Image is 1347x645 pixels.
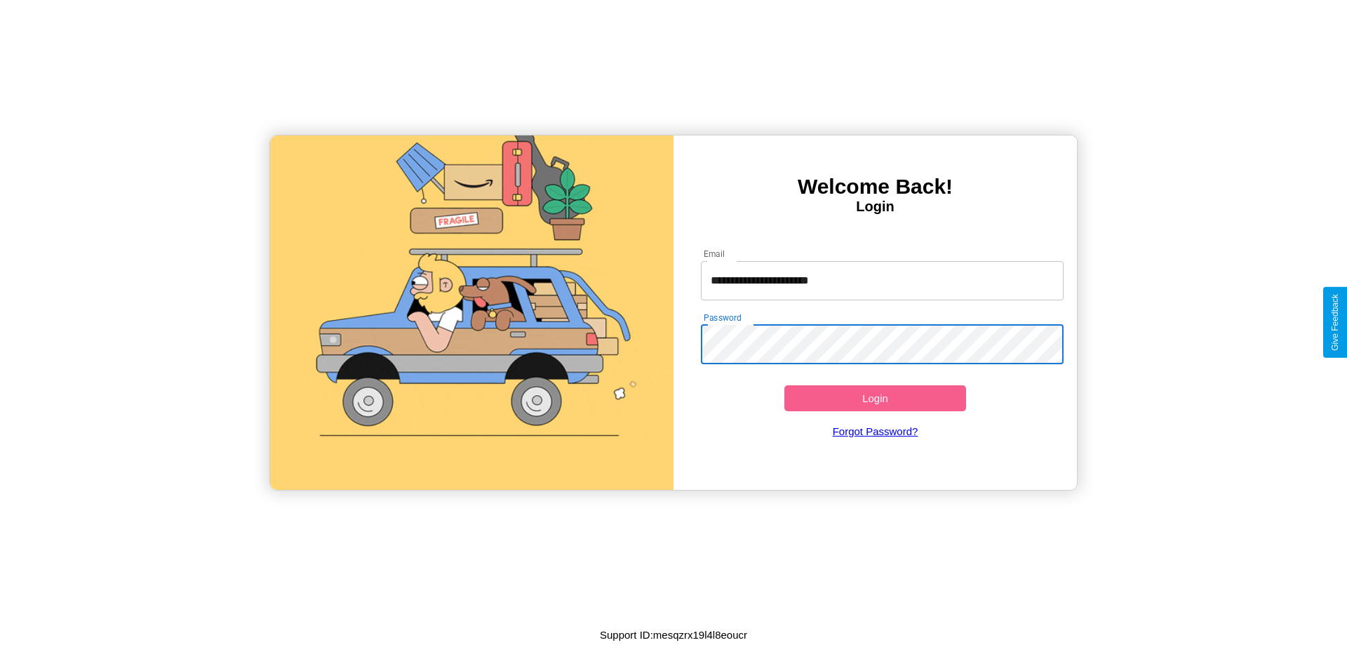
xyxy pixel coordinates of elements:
[673,175,1077,199] h3: Welcome Back!
[600,625,747,644] p: Support ID: mesqzrx19l4l8eoucr
[704,312,741,324] label: Password
[270,135,673,490] img: gif
[1330,294,1340,351] div: Give Feedback
[673,199,1077,215] h4: Login
[694,411,1057,451] a: Forgot Password?
[784,385,966,411] button: Login
[704,248,725,260] label: Email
